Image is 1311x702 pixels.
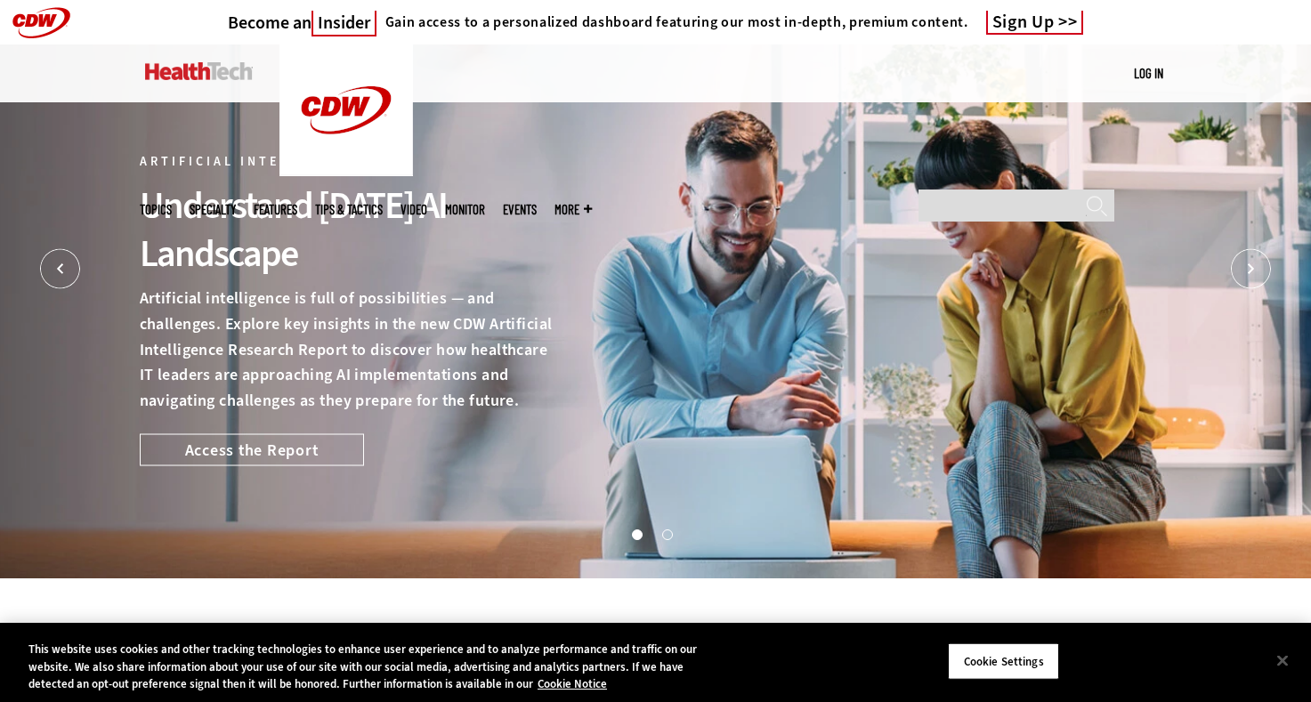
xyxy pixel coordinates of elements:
button: Prev [40,249,80,289]
a: CDW [279,162,413,181]
span: Topics [140,203,172,216]
h4: Gain access to a personalized dashboard featuring our most in-depth, premium content. [385,13,968,31]
a: More information about your privacy [538,676,607,691]
a: Events [503,203,537,216]
button: 1 of 2 [632,529,641,538]
a: MonITor [445,203,485,216]
a: Log in [1134,65,1163,81]
a: Become anInsider [228,12,376,34]
a: Features [254,203,297,216]
button: 2 of 2 [662,529,671,538]
a: Access the Report [140,433,364,465]
div: User menu [1134,64,1163,83]
img: Home [279,44,413,176]
span: Specialty [190,203,236,216]
div: This website uses cookies and other tracking technologies to enhance user experience and to analy... [28,641,721,693]
a: Video [401,203,427,216]
h3: Become an [228,12,376,34]
div: Understand [DATE] AI Landscape [140,182,553,278]
img: Home [145,62,253,80]
p: Artificial intelligence is full of possibilities — and challenges. Explore key insights in the ne... [140,286,553,414]
button: Next [1231,249,1271,289]
span: Insider [312,11,376,36]
a: Gain access to a personalized dashboard featuring our most in-depth, premium content. [376,13,968,31]
a: Sign Up [986,11,1084,35]
span: More [554,203,592,216]
button: Close [1263,641,1302,680]
a: Tips & Tactics [315,203,383,216]
button: Cookie Settings [948,642,1059,680]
